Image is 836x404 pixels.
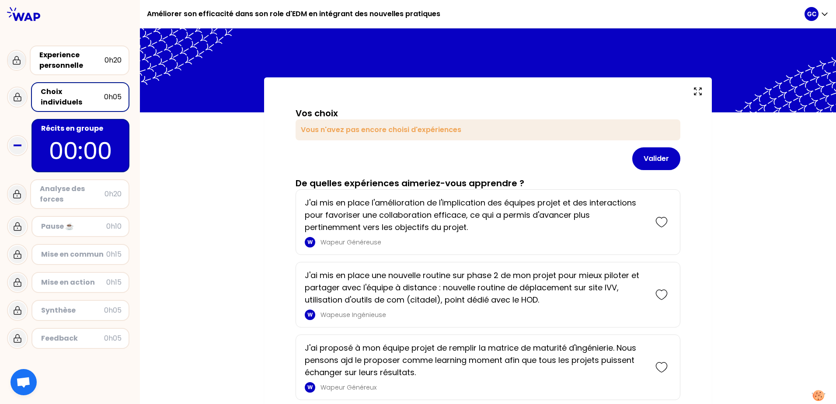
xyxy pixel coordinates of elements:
div: Synthèse [41,305,104,316]
div: Mise en action [41,277,106,288]
h3: De quelles expériences aimeriez-vous apprendre ? [296,177,524,189]
p: 00:00 [39,134,122,168]
div: Feedback [41,333,104,344]
div: 0h15 [106,277,122,288]
button: GC [805,7,829,21]
p: W [307,311,313,318]
p: Wapeur Généreux [320,383,647,392]
div: Mise en commun [41,249,106,260]
p: Wapeuse Ingénieuse [320,310,647,319]
div: 0h05 [104,92,122,102]
p: J'ai mis en place l'amélioration de l'implication des équipes projet et des interactions pour fav... [305,197,647,233]
p: W [307,239,313,246]
div: Choix individuels [41,87,104,108]
div: Récits en groupe [41,123,122,134]
h3: Vos choix [296,107,338,119]
div: Pause ☕️ [41,221,106,232]
button: Valider [632,147,680,170]
div: 0h10 [106,221,122,232]
p: J'ai proposé à mon équipe projet de remplir la matrice de maturité d'ingénierie. Nous pensons ajd... [305,342,647,379]
p: J'ai mis en place une nouvelle routine sur phase 2 de mon projet pour mieux piloter et partager a... [305,269,647,306]
div: Analyse des forces [40,184,104,205]
p: GC [807,10,816,18]
div: Ouvrir le chat [10,369,37,395]
div: Experience personnelle [39,50,104,71]
p: Wapeur Généreuse [320,238,647,247]
div: 0h05 [104,333,122,344]
div: Vous n'avez pas encore choisi d'expériences [296,119,680,140]
div: 0h20 [104,189,122,199]
div: 0h05 [104,305,122,316]
div: 0h20 [104,55,122,66]
div: 0h15 [106,249,122,260]
p: W [307,384,313,391]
